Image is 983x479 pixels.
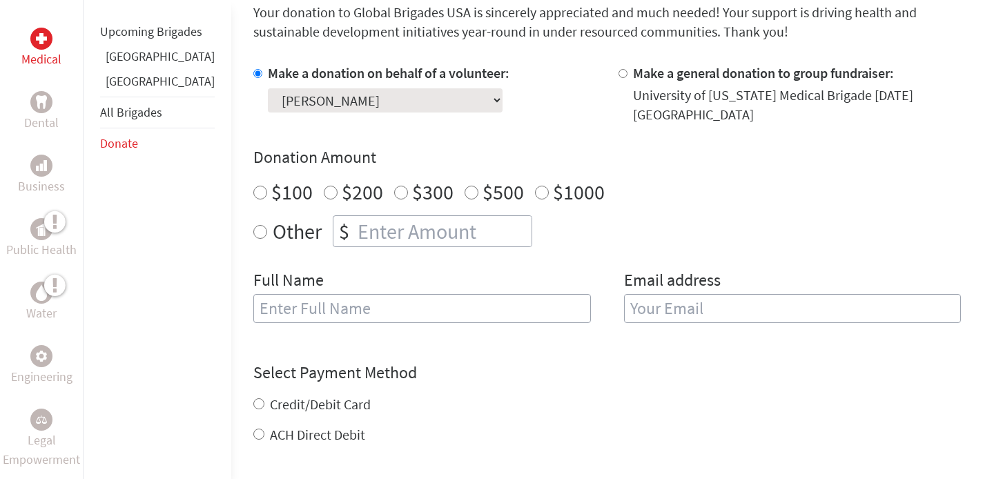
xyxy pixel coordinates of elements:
[21,28,61,69] a: MedicalMedical
[36,351,47,362] img: Engineering
[633,64,894,81] label: Make a general donation to group fundraiser:
[270,395,371,413] label: Credit/Debit Card
[270,426,365,443] label: ACH Direct Debit
[30,28,52,50] div: Medical
[30,91,52,113] div: Dental
[30,282,52,304] div: Water
[253,146,961,168] h4: Donation Amount
[30,409,52,431] div: Legal Empowerment
[106,48,215,64] a: [GEOGRAPHIC_DATA]
[100,97,215,128] li: All Brigades
[6,240,77,260] p: Public Health
[3,409,80,469] a: Legal EmpowermentLegal Empowerment
[253,3,961,41] p: Your donation to Global Brigades USA is sincerely appreciated and much needed! Your support is dr...
[633,86,962,124] div: University of [US_STATE] Medical Brigade [DATE] [GEOGRAPHIC_DATA]
[253,269,324,294] label: Full Name
[30,345,52,367] div: Engineering
[36,160,47,171] img: Business
[271,179,313,205] label: $100
[6,218,77,260] a: Public HealthPublic Health
[253,294,591,323] input: Enter Full Name
[553,179,605,205] label: $1000
[24,91,59,133] a: DentalDental
[333,216,355,246] div: $
[24,113,59,133] p: Dental
[26,304,57,323] p: Water
[36,95,47,108] img: Dental
[100,72,215,97] li: Panama
[11,345,72,387] a: EngineeringEngineering
[11,367,72,387] p: Engineering
[30,155,52,177] div: Business
[624,269,721,294] label: Email address
[36,222,47,236] img: Public Health
[100,23,202,39] a: Upcoming Brigades
[273,215,322,247] label: Other
[412,179,454,205] label: $300
[253,362,961,384] h4: Select Payment Method
[100,17,215,47] li: Upcoming Brigades
[342,179,383,205] label: $200
[624,294,962,323] input: Your Email
[100,47,215,72] li: Ghana
[100,135,138,151] a: Donate
[106,73,215,89] a: [GEOGRAPHIC_DATA]
[36,416,47,424] img: Legal Empowerment
[483,179,524,205] label: $500
[30,218,52,240] div: Public Health
[18,177,65,196] p: Business
[36,33,47,44] img: Medical
[100,128,215,159] li: Donate
[355,216,532,246] input: Enter Amount
[100,104,162,120] a: All Brigades
[268,64,509,81] label: Make a donation on behalf of a volunteer:
[36,284,47,300] img: Water
[18,155,65,196] a: BusinessBusiness
[21,50,61,69] p: Medical
[26,282,57,323] a: WaterWater
[3,431,80,469] p: Legal Empowerment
